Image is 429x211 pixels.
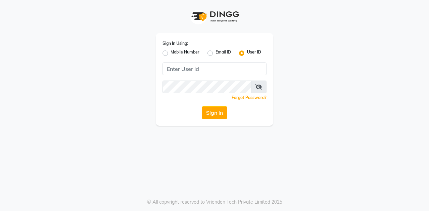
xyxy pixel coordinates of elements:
input: Username [163,63,266,75]
button: Sign In [202,106,227,119]
label: Mobile Number [171,49,199,57]
input: Username [163,81,251,93]
a: Forgot Password? [232,95,266,100]
label: User ID [247,49,261,57]
img: logo1.svg [188,7,241,26]
label: Sign In Using: [163,40,188,46]
label: Email ID [216,49,231,57]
